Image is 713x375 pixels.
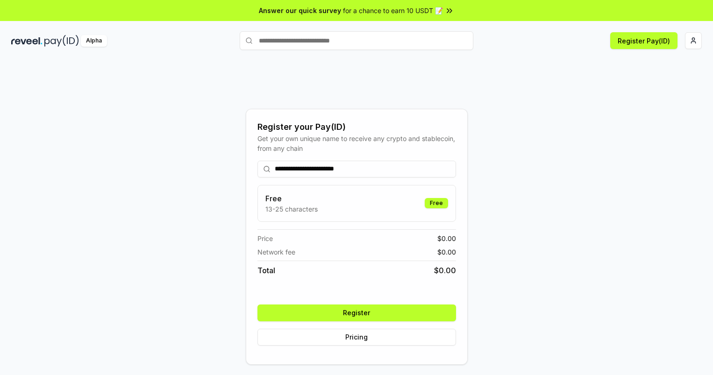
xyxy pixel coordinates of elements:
[425,198,448,208] div: Free
[437,233,456,243] span: $ 0.00
[11,35,43,47] img: reveel_dark
[259,6,341,15] span: Answer our quick survey
[257,329,456,346] button: Pricing
[265,204,318,214] p: 13-25 characters
[610,32,677,49] button: Register Pay(ID)
[257,134,456,153] div: Get your own unique name to receive any crypto and stablecoin, from any chain
[343,6,443,15] span: for a chance to earn 10 USDT 📝
[81,35,107,47] div: Alpha
[257,265,275,276] span: Total
[257,304,456,321] button: Register
[257,233,273,243] span: Price
[265,193,318,204] h3: Free
[257,120,456,134] div: Register your Pay(ID)
[257,247,295,257] span: Network fee
[434,265,456,276] span: $ 0.00
[44,35,79,47] img: pay_id
[437,247,456,257] span: $ 0.00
